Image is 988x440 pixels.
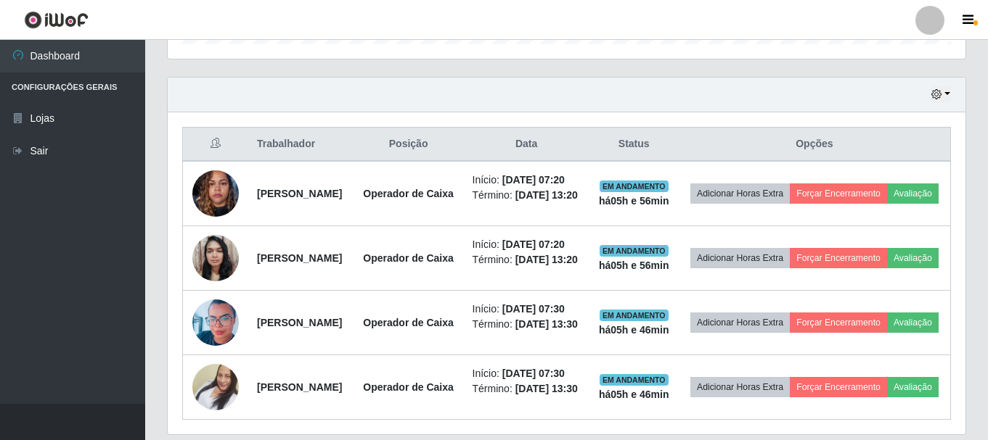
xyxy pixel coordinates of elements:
[192,294,239,352] img: 1650895174401.jpeg
[24,11,89,29] img: CoreUI Logo
[599,260,669,271] strong: há 05 h e 56 min
[473,302,581,317] li: Início:
[363,188,454,199] strong: Operador de Caixa
[192,346,239,428] img: 1742563763298.jpeg
[600,374,669,386] span: EM ANDAMENTO
[790,248,887,268] button: Forçar Encerramento
[363,317,454,328] strong: Operador de Caixa
[502,368,565,379] time: [DATE] 07:30
[192,227,239,289] img: 1736008247371.jpeg
[363,252,454,264] strong: Operador de Caixa
[790,183,887,204] button: Forçar Encerramento
[690,312,790,333] button: Adicionar Horas Extra
[600,245,669,257] span: EM ANDAMENTO
[887,183,939,204] button: Avaliação
[515,318,578,330] time: [DATE] 13:30
[473,317,581,332] li: Término:
[589,128,679,162] th: Status
[248,128,354,162] th: Trabalhador
[473,237,581,252] li: Início:
[600,180,669,192] span: EM ANDAMENTO
[257,188,342,199] strong: [PERSON_NAME]
[790,312,887,333] button: Forçar Encerramento
[257,381,342,393] strong: [PERSON_NAME]
[473,252,581,267] li: Término:
[599,324,669,336] strong: há 05 h e 46 min
[790,377,887,397] button: Forçar Encerramento
[599,195,669,207] strong: há 05 h e 56 min
[192,162,239,224] img: 1734465947432.jpeg
[515,189,578,201] time: [DATE] 13:20
[354,128,464,162] th: Posição
[502,303,565,315] time: [DATE] 07:30
[887,248,939,268] button: Avaliação
[690,248,790,268] button: Adicionar Horas Extra
[887,377,939,397] button: Avaliação
[599,389,669,400] strong: há 05 h e 46 min
[363,381,454,393] strong: Operador de Caixa
[257,317,342,328] strong: [PERSON_NAME]
[515,254,578,265] time: [DATE] 13:20
[600,310,669,321] span: EM ANDAMENTO
[502,174,565,186] time: [DATE] 07:20
[473,173,581,188] li: Início:
[679,128,951,162] th: Opções
[887,312,939,333] button: Avaliação
[473,381,581,397] li: Término:
[473,366,581,381] li: Início:
[464,128,589,162] th: Data
[257,252,342,264] strong: [PERSON_NAME]
[473,188,581,203] li: Término:
[515,383,578,394] time: [DATE] 13:30
[690,377,790,397] button: Adicionar Horas Extra
[502,238,565,250] time: [DATE] 07:20
[690,183,790,204] button: Adicionar Horas Extra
